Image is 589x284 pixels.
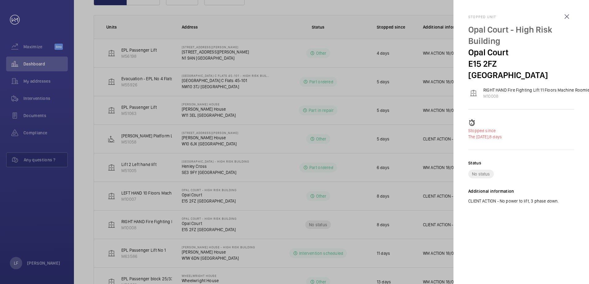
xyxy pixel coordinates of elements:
[468,160,481,166] h2: Status
[468,58,574,81] p: E15 2FZ [GEOGRAPHIC_DATA]
[468,198,574,204] p: CLIENT ACTION - No power to lift, 3 phase down.
[468,15,574,19] h2: Stopped unit
[470,89,477,97] img: elevator.svg
[468,128,574,134] p: Stopped since
[468,24,574,47] p: Opal Court - High Risk Building
[472,171,490,177] p: No status
[468,134,574,140] p: 8 days
[468,47,574,58] p: Opal Court
[468,134,489,139] span: The [DATE],
[468,188,574,194] h2: Additional information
